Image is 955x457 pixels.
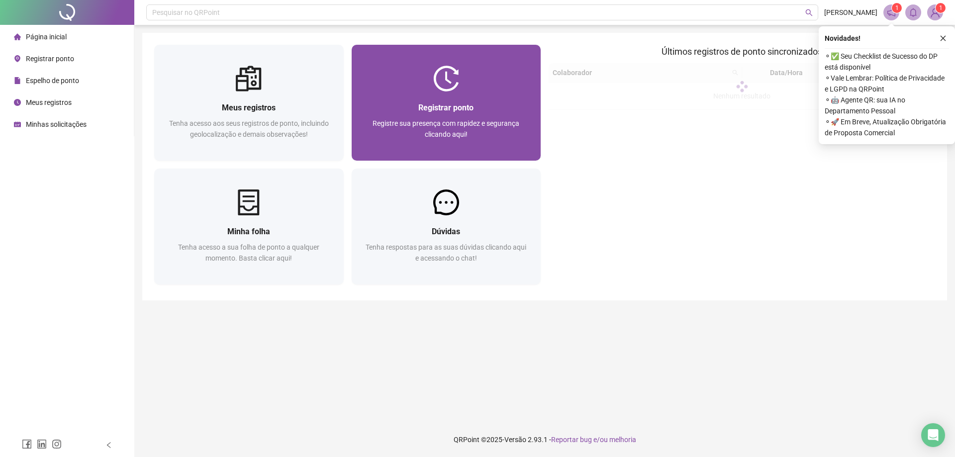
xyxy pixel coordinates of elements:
[936,3,946,13] sup: Atualize o seu contato no menu Meus Dados
[37,439,47,449] span: linkedin
[14,33,21,40] span: home
[352,169,541,284] a: DúvidasTenha respostas para as suas dúvidas clicando aqui e acessando o chat!
[154,45,344,161] a: Meus registrosTenha acesso aos seus registros de ponto, incluindo geolocalização e demais observa...
[222,103,276,112] span: Meus registros
[921,423,945,447] div: Open Intercom Messenger
[22,439,32,449] span: facebook
[373,119,519,138] span: Registre sua presença com rapidez e segurança clicando aqui!
[14,99,21,106] span: clock-circle
[895,4,899,11] span: 1
[939,4,943,11] span: 1
[825,116,949,138] span: ⚬ 🚀 Em Breve, Atualização Obrigatória de Proposta Comercial
[825,73,949,94] span: ⚬ Vale Lembrar: Política de Privacidade e LGPD na QRPoint
[504,436,526,444] span: Versão
[892,3,902,13] sup: 1
[26,33,67,41] span: Página inicial
[551,436,636,444] span: Reportar bug e/ou melhoria
[928,5,943,20] img: 95096
[825,33,860,44] span: Novidades !
[909,8,918,17] span: bell
[105,442,112,449] span: left
[26,120,87,128] span: Minhas solicitações
[940,35,947,42] span: close
[825,51,949,73] span: ⚬ ✅ Seu Checklist de Sucesso do DP está disponível
[14,77,21,84] span: file
[178,243,319,262] span: Tenha acesso a sua folha de ponto a qualquer momento. Basta clicar aqui!
[14,55,21,62] span: environment
[227,227,270,236] span: Minha folha
[154,169,344,284] a: Minha folhaTenha acesso a sua folha de ponto a qualquer momento. Basta clicar aqui!
[134,422,955,457] footer: QRPoint © 2025 - 2.93.1 -
[824,7,877,18] span: [PERSON_NAME]
[366,243,526,262] span: Tenha respostas para as suas dúvidas clicando aqui e acessando o chat!
[662,46,822,57] span: Últimos registros de ponto sincronizados
[26,98,72,106] span: Meus registros
[26,77,79,85] span: Espelho de ponto
[887,8,896,17] span: notification
[825,94,949,116] span: ⚬ 🤖 Agente QR: sua IA no Departamento Pessoal
[14,121,21,128] span: schedule
[169,119,329,138] span: Tenha acesso aos seus registros de ponto, incluindo geolocalização e demais observações!
[26,55,74,63] span: Registrar ponto
[52,439,62,449] span: instagram
[418,103,474,112] span: Registrar ponto
[432,227,460,236] span: Dúvidas
[805,9,813,16] span: search
[352,45,541,161] a: Registrar pontoRegistre sua presença com rapidez e segurança clicando aqui!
